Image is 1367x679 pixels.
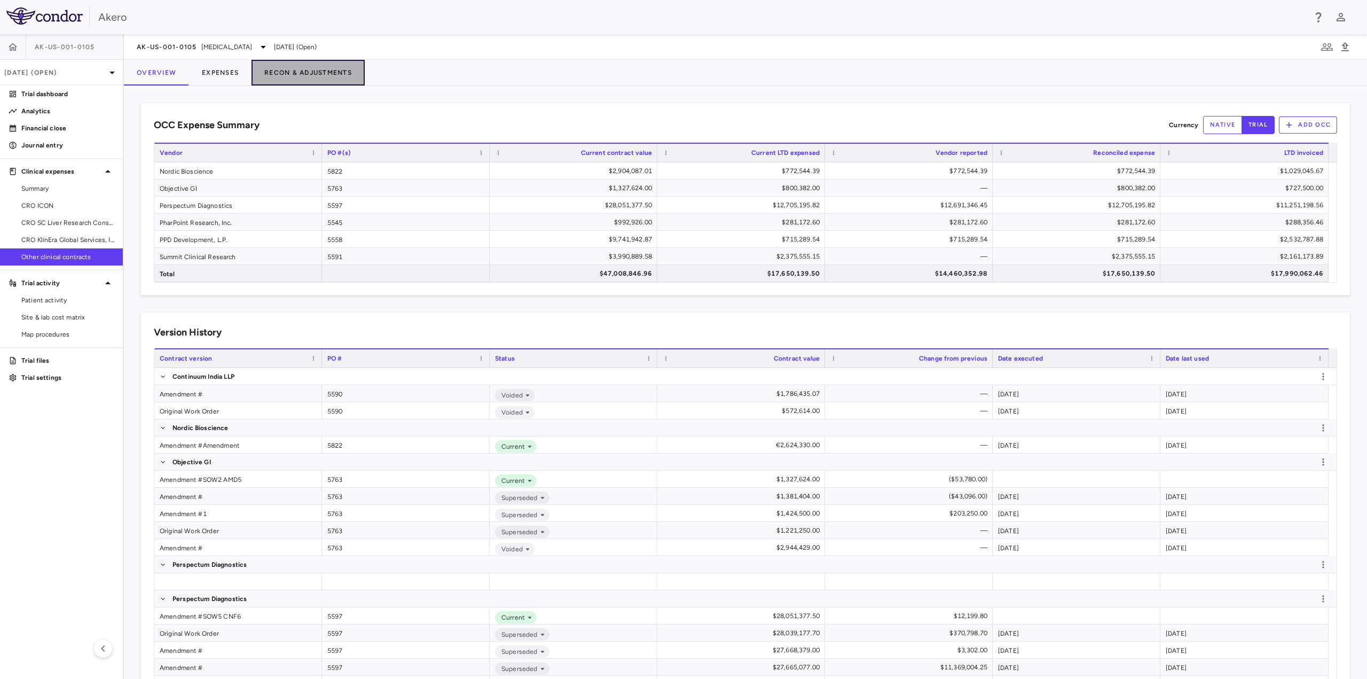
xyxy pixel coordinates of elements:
span: Voided [497,408,523,417]
div: $1,327,624.00 [667,471,820,488]
div: $281,172.60 [667,214,820,231]
span: Date executed [998,355,1043,362]
p: Clinical expenses [21,167,101,176]
p: Continuum India LLP [172,372,234,381]
div: Amendment #Amendment [154,436,322,453]
div: [DATE] [1160,625,1329,641]
p: Financial close [21,123,114,133]
div: Original Work Order [154,522,322,538]
div: $12,705,195.82 [667,197,820,214]
span: Change from previous [919,355,987,362]
div: $17,990,062.46 [1170,265,1323,282]
div: — [835,436,987,454]
p: [DATE] (Open) [4,68,106,77]
div: [DATE] [993,539,1160,556]
span: CRO ICON [21,201,114,210]
span: Vendor [160,149,183,157]
button: Expenses [189,60,252,85]
h6: OCC Expense Summary [154,118,260,132]
div: 5763 [322,522,490,538]
div: $1,786,435.07 [667,385,820,402]
div: PPD Development, L.P. [154,231,322,247]
div: $2,161,173.89 [1170,248,1323,265]
div: Amendment #SOW2 AMD5 [154,471,322,487]
div: $3,302.00 [835,642,987,659]
div: Objective GI [154,179,322,196]
span: Current contract value [581,149,652,157]
button: Recon & Adjustments [252,60,365,85]
span: Voided [497,391,523,400]
div: [DATE] [993,436,1160,453]
div: $281,172.60 [835,214,987,231]
div: 5763 [322,505,490,521]
span: Superseded [497,527,538,537]
div: $1,221,250.00 [667,522,820,539]
h6: Version History [154,325,222,340]
div: Original Work Order [154,625,322,641]
div: 5590 [322,385,490,402]
div: $715,289.54 [667,231,820,248]
div: 5590 [322,402,490,419]
div: 5597 [322,659,490,675]
div: $992,926.00 [499,214,652,231]
div: [DATE] [1160,539,1329,556]
span: Superseded [497,647,538,657]
div: 5597 [322,642,490,658]
div: $772,544.39 [667,162,820,179]
div: 5597 [322,625,490,641]
div: $12,199.80 [835,607,987,625]
div: Akero [98,9,1305,25]
div: $2,375,555.15 [1002,248,1155,265]
div: 5545 [322,214,490,230]
p: Objective GI [172,457,211,467]
div: 5822 [322,436,490,453]
div: $572,614.00 [667,402,820,419]
div: $14,460,352.98 [835,265,987,282]
span: Contract version [160,355,212,362]
div: $9,741,942.87 [499,231,652,248]
div: $28,051,377.50 [499,197,652,214]
div: Amendment #SOW5 CNF6 [154,607,322,624]
div: — [835,179,987,197]
div: [DATE] [1160,505,1329,521]
div: Total [154,265,322,282]
span: Current LTD expensed [751,149,820,157]
span: [DATE] (Open) [274,42,317,52]
p: Nordic Bioscience [172,423,229,433]
div: Amendment # [154,659,322,675]
div: $27,665,077.00 [667,659,820,676]
p: Perspectum Diagnostics [172,594,247,604]
div: Perspectum Diagnostics [154,197,322,213]
div: $2,904,087.01 [499,162,652,179]
div: $1,424,500.00 [667,505,820,522]
p: Trial activity [21,278,101,288]
span: [MEDICAL_DATA] [201,42,253,52]
div: $28,051,377.50 [667,607,820,625]
div: $28,039,177.70 [667,625,820,642]
button: native [1203,116,1243,134]
div: 5763 [322,179,490,196]
div: ($43,096.00) [835,488,987,505]
div: Amendment # [154,539,322,556]
div: [DATE] [1160,436,1329,453]
div: ($53,780.00) [835,471,987,488]
p: Perspectum Diagnostics [172,560,247,569]
div: $281,172.60 [1002,214,1155,231]
span: Current [497,476,525,486]
div: $1,029,045.67 [1170,162,1323,179]
div: — [835,248,987,265]
span: Contract value [774,355,820,362]
div: $11,369,004.25 [835,659,987,676]
button: Overview [124,60,189,85]
span: Superseded [497,493,538,503]
span: PO #(s) [327,149,351,157]
p: Trial dashboard [21,89,114,99]
span: Patient activity [21,295,114,305]
div: Nordic Bioscience [154,162,322,179]
div: [DATE] [1160,642,1329,658]
div: Amendment # [154,642,322,658]
div: $47,008,846.96 [499,265,652,282]
div: 5558 [322,231,490,247]
span: LTD invoiced [1284,149,1323,157]
div: $800,382.00 [667,179,820,197]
